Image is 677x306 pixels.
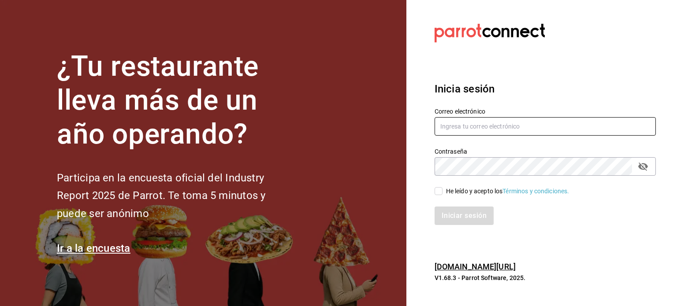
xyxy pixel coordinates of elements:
label: Contraseña [435,148,656,155]
a: Términos y condiciones. [502,188,569,195]
h2: Participa en la encuesta oficial del Industry Report 2025 de Parrot. Te toma 5 minutos y puede se... [57,169,295,223]
h1: ¿Tu restaurante lleva más de un año operando? [57,50,295,151]
p: V1.68.3 - Parrot Software, 2025. [435,273,656,282]
label: Correo electrónico [435,108,656,114]
button: passwordField [636,159,651,174]
a: Ir a la encuesta [57,242,130,254]
a: [DOMAIN_NAME][URL] [435,262,516,271]
h3: Inicia sesión [435,81,656,97]
input: Ingresa tu correo electrónico [435,117,656,136]
div: He leído y acepto los [446,187,569,196]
